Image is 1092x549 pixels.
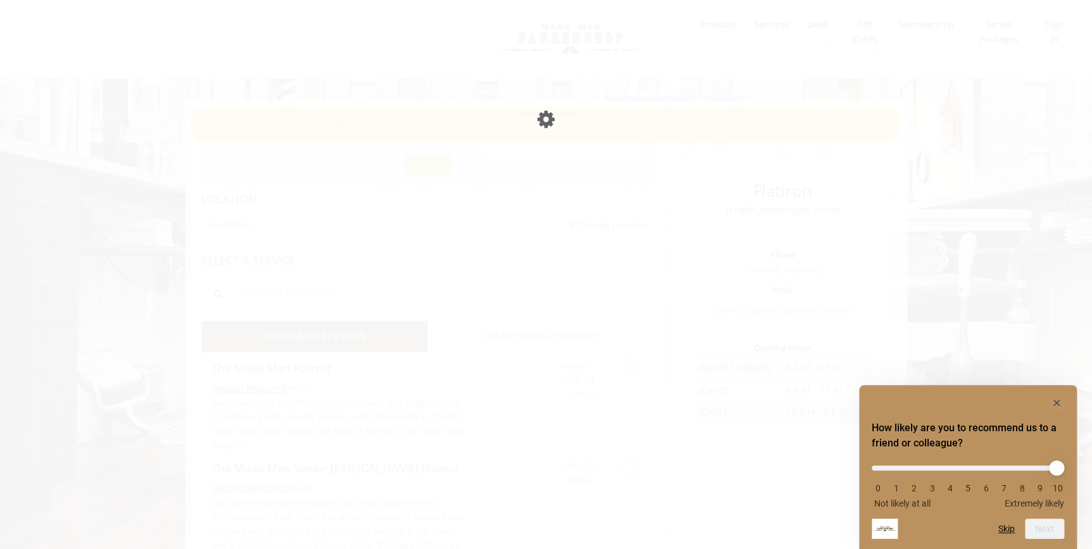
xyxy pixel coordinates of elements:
button: Hide survey [1049,395,1064,410]
li: 9 [1034,483,1046,493]
li: 6 [979,483,992,493]
li: 1 [889,483,902,493]
button: Next question [1025,519,1064,539]
li: 7 [998,483,1010,493]
li: 2 [908,483,920,493]
li: 5 [962,483,974,493]
h2: How likely are you to recommend us to a friend or colleague? Select an option from 0 to 10, with ... [872,420,1064,451]
li: 0 [872,483,884,493]
button: Skip [998,524,1015,534]
div: How likely are you to recommend us to a friend or colleague? Select an option from 0 to 10, with ... [872,395,1064,539]
div: How likely are you to recommend us to a friend or colleague? Select an option from 0 to 10, with ... [872,456,1064,508]
li: 8 [1015,483,1028,493]
span: Extremely likely [1005,498,1064,508]
span: Not likely at all [874,498,931,508]
li: 3 [926,483,938,493]
li: 10 [1051,483,1064,493]
li: 4 [944,483,957,493]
